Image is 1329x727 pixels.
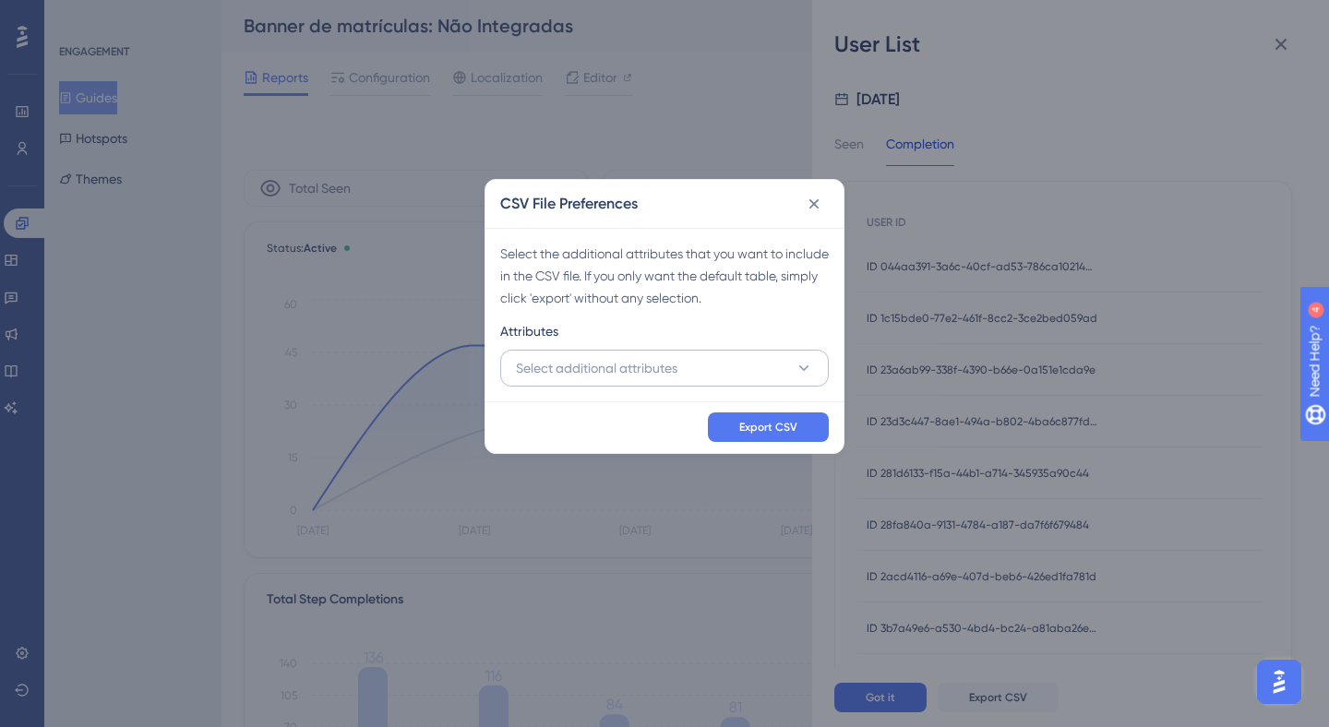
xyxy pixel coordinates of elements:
div: 4 [128,9,134,24]
span: Export CSV [739,420,797,435]
span: Need Help? [43,5,115,27]
div: Select the additional attributes that you want to include in the CSV file. If you only want the d... [500,243,829,309]
span: Attributes [500,320,558,342]
span: Select additional attributes [516,357,677,379]
h2: CSV File Preferences [500,193,638,215]
iframe: UserGuiding AI Assistant Launcher [1251,654,1307,709]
